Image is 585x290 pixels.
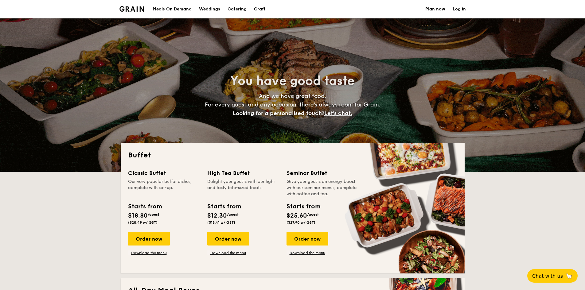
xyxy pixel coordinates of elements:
div: Order now [287,232,328,246]
span: ($13.41 w/ GST) [207,220,235,225]
span: /guest [307,212,319,217]
span: $12.30 [207,212,227,219]
div: Delight your guests with our light and tasty bite-sized treats. [207,179,279,197]
h2: Buffet [128,150,457,160]
span: ($27.90 w/ GST) [287,220,315,225]
div: Seminar Buffet [287,169,358,177]
img: Grain [119,6,144,12]
a: Download the menu [128,250,170,255]
div: Give your guests an energy boost with our seminar menus, complete with coffee and tea. [287,179,358,197]
div: Starts from [287,202,320,211]
span: /guest [148,212,159,217]
span: 🦙 [565,273,573,280]
a: Download the menu [287,250,328,255]
button: Chat with us🦙 [527,269,578,283]
span: You have good taste [230,74,355,88]
a: Download the menu [207,250,249,255]
span: $25.60 [287,212,307,219]
div: Classic Buffet [128,169,200,177]
div: Starts from [128,202,162,211]
span: And we have great food. For every guest and any occasion, there’s always room for Grain. [205,93,380,117]
div: Order now [207,232,249,246]
span: Chat with us [532,273,563,279]
span: Let's chat. [324,110,352,117]
span: $18.80 [128,212,148,219]
span: /guest [227,212,239,217]
span: Looking for a personalised touch? [233,110,324,117]
div: High Tea Buffet [207,169,279,177]
a: Logotype [119,6,144,12]
div: Our very popular buffet dishes, complete with set-up. [128,179,200,197]
div: Starts from [207,202,241,211]
span: ($20.49 w/ GST) [128,220,158,225]
div: Order now [128,232,170,246]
